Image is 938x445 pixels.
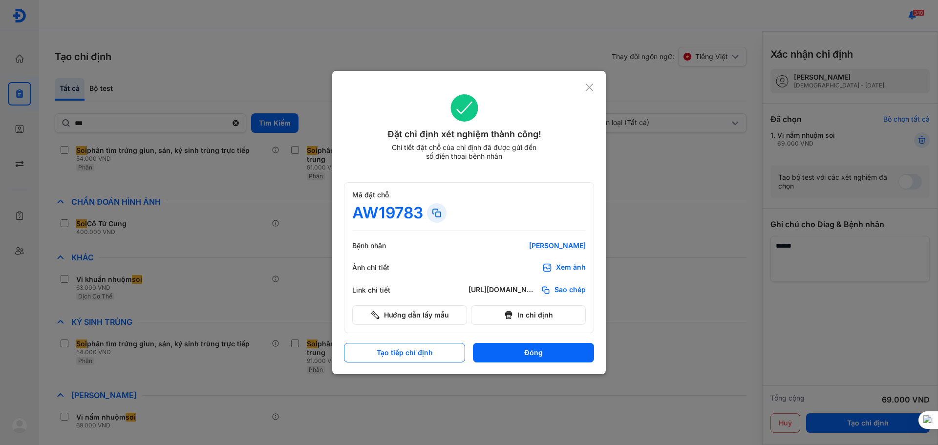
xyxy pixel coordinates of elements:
[352,286,411,295] div: Link chi tiết
[554,285,586,295] span: Sao chép
[352,305,467,325] button: Hướng dẫn lấy mẫu
[352,241,411,250] div: Bệnh nhân
[344,127,585,141] div: Đặt chỉ định xét nghiệm thành công!
[471,305,586,325] button: In chỉ định
[352,191,586,199] div: Mã đặt chỗ
[469,285,537,295] div: [URL][DOMAIN_NAME]
[344,343,465,362] button: Tạo tiếp chỉ định
[473,343,594,362] button: Đóng
[352,203,423,223] div: AW19783
[387,143,541,161] div: Chi tiết đặt chỗ của chỉ định đã được gửi đến số điện thoại bệnh nhân
[469,241,586,250] div: [PERSON_NAME]
[352,263,411,272] div: Ảnh chi tiết
[556,263,586,273] div: Xem ảnh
